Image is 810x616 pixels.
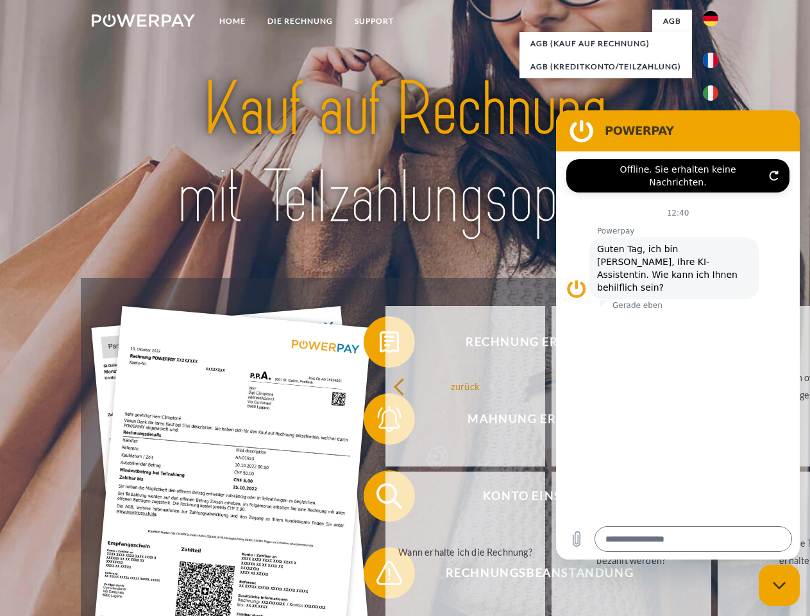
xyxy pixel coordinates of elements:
[122,62,688,246] img: title-powerpay_de.svg
[257,10,344,33] a: DIE RECHNUNG
[556,110,800,560] iframe: Messaging-Fenster
[92,14,195,27] img: logo-powerpay-white.svg
[519,55,692,78] a: AGB (Kreditkonto/Teilzahlung)
[364,470,697,522] button: Konto einsehen
[759,565,800,606] iframe: Schaltfläche zum Öffnen des Messaging-Fensters; Konversation läuft
[703,11,718,26] img: de
[519,32,692,55] a: AGB (Kauf auf Rechnung)
[652,10,692,33] a: agb
[393,377,537,395] div: zurück
[344,10,405,33] a: SUPPORT
[208,10,257,33] a: Home
[364,316,697,368] button: Rechnung erhalten?
[364,547,697,599] button: Rechnungsbeanstandung
[703,85,718,101] img: it
[393,543,537,560] div: Wann erhalte ich die Rechnung?
[703,53,718,68] img: fr
[364,393,697,445] button: Mahnung erhalten?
